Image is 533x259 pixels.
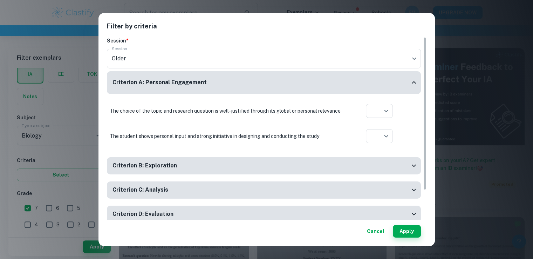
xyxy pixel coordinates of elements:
h6: Criterion B: Exploration [112,161,177,170]
div: Criterion D: Evaluation [107,206,421,223]
div: Criterion B: Exploration [107,157,421,174]
div: Older [107,49,421,68]
div: Criterion A: Personal Engagement [107,71,421,94]
p: The student shows personal input and strong initiative in designing and conducting the study [110,132,341,140]
label: Session [112,46,127,52]
button: Cancel [364,225,387,238]
h6: Criterion D: Evaluation [112,210,173,219]
div: Criterion C: Analysis [107,181,421,199]
button: Apply [393,225,421,238]
h2: Filter by criteria [107,21,426,37]
h6: Criterion C: Analysis [112,186,168,194]
p: The choice of the topic and research question is well-justified through its global or personal re... [110,107,341,115]
h6: Criterion A: Personal Engagement [112,78,207,87]
h6: Session [107,37,421,45]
